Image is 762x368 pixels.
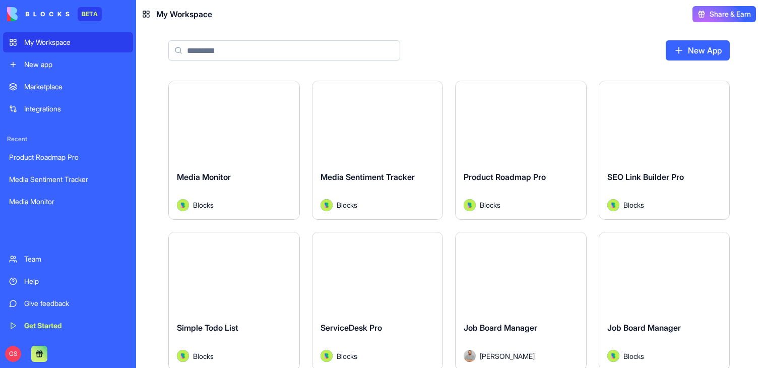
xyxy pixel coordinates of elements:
span: [PERSON_NAME] [480,351,535,361]
span: Blocks [623,200,644,210]
span: Blocks [623,351,644,361]
span: Share & Earn [710,9,751,19]
a: Media Sentiment Tracker [3,169,133,190]
a: Media Monitor [3,192,133,212]
a: Product Roadmap ProAvatarBlocks [455,81,587,220]
span: SEO Link Builder Pro [607,172,684,182]
span: Product Roadmap Pro [464,172,546,182]
div: Marketplace [24,82,127,92]
div: Product Roadmap Pro [9,152,127,162]
div: Get Started [24,321,127,331]
div: Media Sentiment Tracker [9,174,127,185]
div: My Workspace [24,37,127,47]
a: New App [666,40,730,60]
span: Blocks [193,200,214,210]
a: Integrations [3,99,133,119]
a: New app [3,54,133,75]
div: Team [24,254,127,264]
span: Recent [3,135,133,143]
span: Blocks [480,200,500,210]
span: My Workspace [156,8,212,20]
img: Avatar [607,350,619,362]
a: Help [3,271,133,291]
span: Simple Todo List [177,323,238,333]
a: My Workspace [3,32,133,52]
img: Avatar [177,199,189,211]
img: Avatar [464,199,476,211]
span: Blocks [193,351,214,361]
img: Avatar [321,350,333,362]
a: Get Started [3,316,133,336]
img: logo [7,7,70,21]
button: Share & Earn [692,6,756,22]
a: Media MonitorAvatarBlocks [168,81,300,220]
a: Media Sentiment TrackerAvatarBlocks [312,81,443,220]
span: GS [5,346,21,362]
div: BETA [78,7,102,21]
a: BETA [7,7,102,21]
div: Help [24,276,127,286]
div: Media Monitor [9,197,127,207]
span: Blocks [337,351,357,361]
div: New app [24,59,127,70]
a: Marketplace [3,77,133,97]
span: Job Board Manager [464,323,537,333]
img: Avatar [177,350,189,362]
a: Give feedback [3,293,133,314]
span: Job Board Manager [607,323,681,333]
img: Avatar [321,199,333,211]
img: Avatar [607,199,619,211]
span: Blocks [337,200,357,210]
div: Give feedback [24,298,127,309]
a: Team [3,249,133,269]
span: ServiceDesk Pro [321,323,382,333]
a: SEO Link Builder ProAvatarBlocks [599,81,730,220]
img: Avatar [464,350,476,362]
span: Media Monitor [177,172,231,182]
div: Integrations [24,104,127,114]
span: Media Sentiment Tracker [321,172,415,182]
a: Product Roadmap Pro [3,147,133,167]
